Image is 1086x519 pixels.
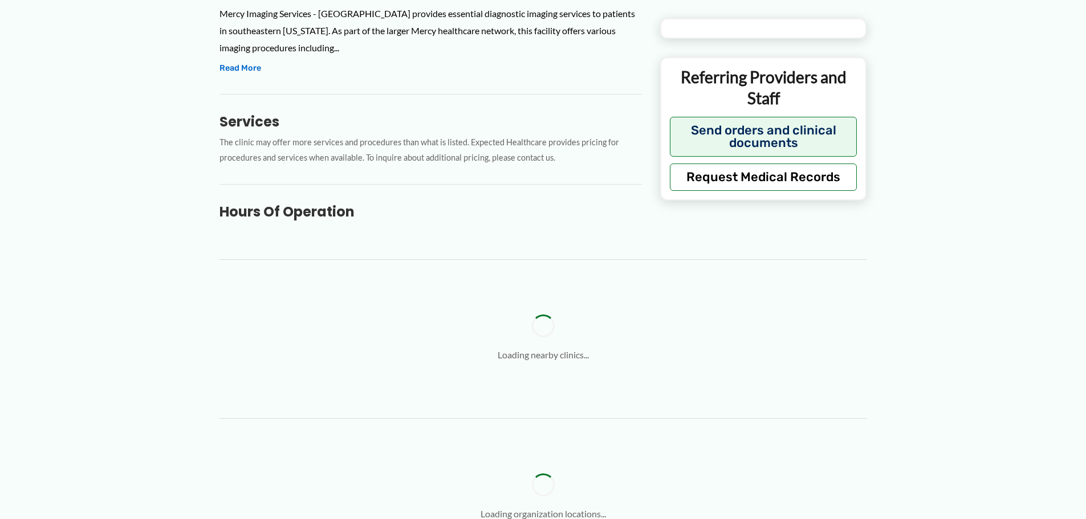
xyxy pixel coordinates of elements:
[498,346,589,363] p: Loading nearby clinics...
[219,62,261,75] button: Read More
[219,113,642,130] h3: Services
[219,5,642,56] div: Mercy Imaging Services - [GEOGRAPHIC_DATA] provides essential diagnostic imaging services to pati...
[670,117,857,157] button: Send orders and clinical documents
[670,164,857,191] button: Request Medical Records
[219,135,642,166] p: The clinic may offer more services and procedures than what is listed. Expected Healthcare provid...
[219,203,642,220] h3: Hours of Operation
[670,67,857,108] p: Referring Providers and Staff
